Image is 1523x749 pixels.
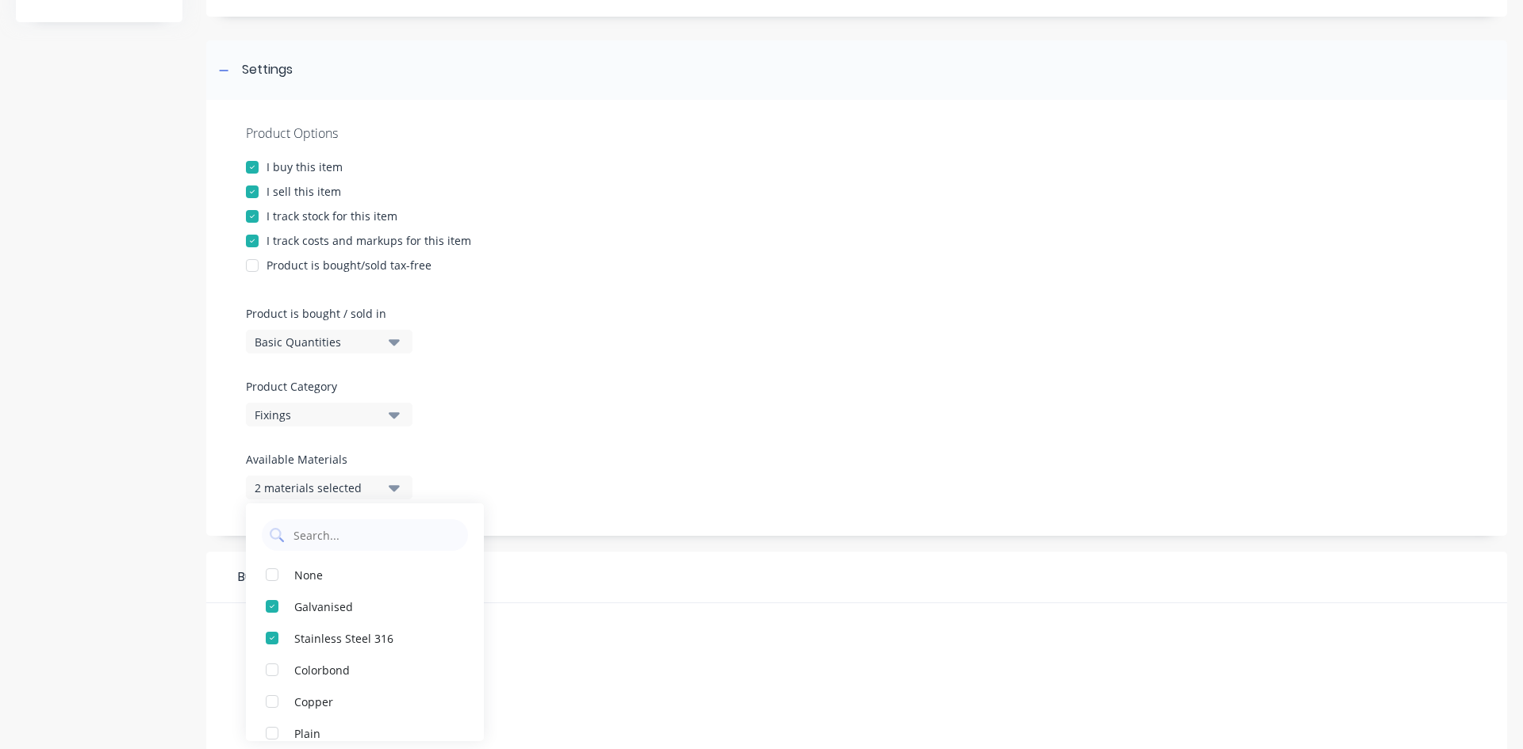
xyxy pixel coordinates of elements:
div: Fixings [255,407,382,423]
div: Settings [242,60,293,80]
label: Product Category [246,378,405,395]
div: Plain [294,724,453,741]
div: I buy this item [267,159,343,175]
div: Product is bought/sold tax-free [267,257,432,273]
div: I track stock for this item [267,208,397,224]
div: Product Options [246,124,1467,143]
div: None [294,566,453,583]
button: 2 materials selected [246,476,412,499]
label: Product is bought / sold in [246,305,405,322]
div: Copper [294,693,453,709]
div: Basic Quantities [255,334,382,350]
input: Search... [292,519,460,551]
div: I track costs and markups for this item [267,232,471,249]
button: Basic Quantities [246,330,412,353]
div: I sell this item [267,183,341,200]
div: Colorbond [294,661,453,678]
button: Fixings [246,403,412,426]
label: Available Materials [246,451,412,468]
div: Stainless Steel 316 [294,629,453,646]
div: 2 materials selected [255,480,382,496]
div: Buying [206,552,1507,603]
div: Galvanised [294,598,453,614]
